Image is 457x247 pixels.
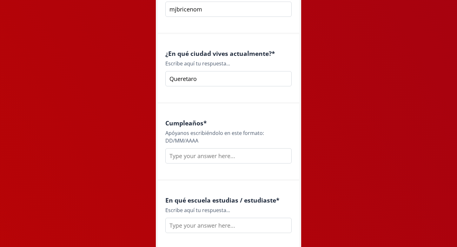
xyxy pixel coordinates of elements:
div: Escribe aquí tu respuesta... [165,60,292,67]
input: Type your answer here... [165,71,292,86]
div: Apóyanos escribiéndolo en este formato: DD/MM/AAAA [165,129,292,144]
input: Type your answer here... [165,2,292,17]
div: Escribe aquí tu respuesta... [165,206,292,214]
input: Type your answer here... [165,218,292,233]
input: Type your answer here... [165,148,292,164]
h4: Cumpleaños * [165,119,292,127]
h4: ¿En qué ciudad vives actualmente? * [165,50,292,57]
h4: En qué escuela estudias / estudiaste * [165,197,292,204]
